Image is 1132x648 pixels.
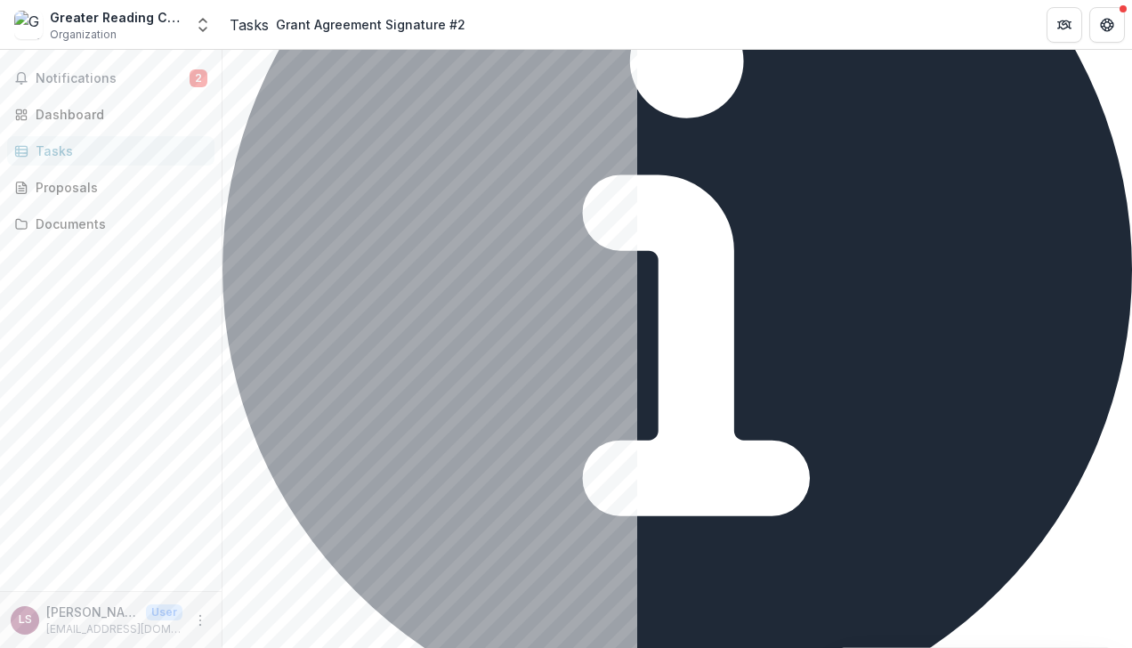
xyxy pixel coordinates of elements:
[19,614,32,626] div: Lucine Sihelnik
[46,603,139,621] p: [PERSON_NAME]
[7,173,214,202] a: Proposals
[36,215,200,233] div: Documents
[36,105,200,124] div: Dashboard
[146,604,182,620] p: User
[190,610,211,631] button: More
[50,8,183,27] div: Greater Reading Chamber of Commerce and Industry
[190,7,215,43] button: Open entity switcher
[7,100,214,129] a: Dashboard
[14,11,43,39] img: Greater Reading Chamber of Commerce and Industry
[1047,7,1082,43] button: Partners
[230,12,473,37] nav: breadcrumb
[36,178,200,197] div: Proposals
[1089,7,1125,43] button: Get Help
[36,142,200,160] div: Tasks
[7,209,214,239] a: Documents
[50,27,117,43] span: Organization
[36,71,190,86] span: Notifications
[7,136,214,166] a: Tasks
[190,69,207,87] span: 2
[7,64,214,93] button: Notifications2
[46,621,182,637] p: [EMAIL_ADDRESS][DOMAIN_NAME]
[230,14,269,36] a: Tasks
[276,15,465,34] div: Grant Agreement Signature #2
